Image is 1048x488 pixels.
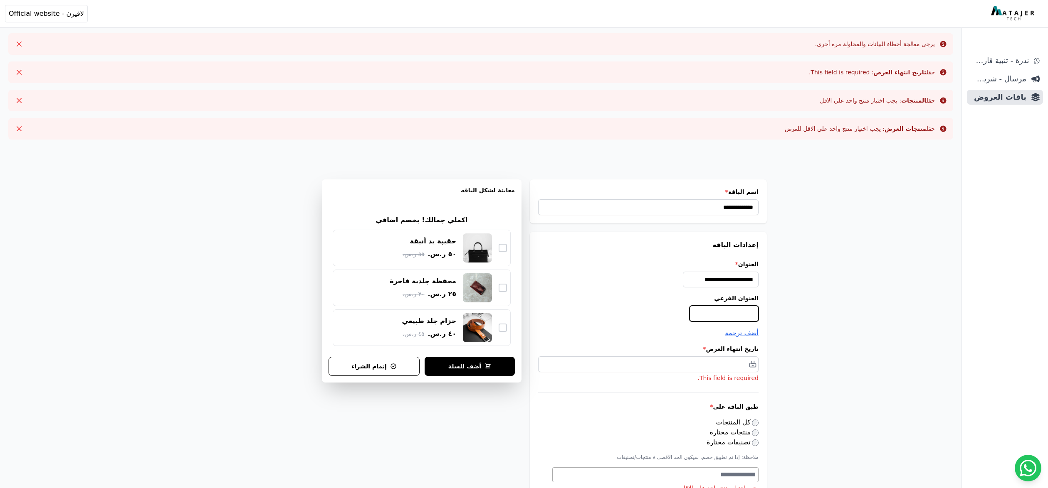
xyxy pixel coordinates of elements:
[785,125,935,133] div: حقل : يجب اختيار منتج واحد علي الاقل للعرض
[428,329,456,339] span: ٤٠ ر.س.
[5,5,88,22] button: لافيرن - Official website
[710,428,759,436] label: منتجات مختارة
[752,429,759,436] input: منتجات مختارة
[538,294,759,302] label: العنوان الفرعي
[12,122,26,135] button: Close
[538,345,759,353] label: تاريخ انتهاء العرض
[970,91,1026,103] span: باقات العروض
[463,273,492,302] img: محفظة جلدية فاخرة
[538,240,759,250] h3: إعدادات الباقة
[463,313,492,342] img: حزام جلد طبيعي
[725,329,759,337] span: أضف ترجمة
[752,439,759,446] input: تصنيفات مختارة
[538,374,759,382] li: This field is required.
[403,330,424,338] span: ٤٥ ر.س.
[970,73,1026,85] span: مرسال - شريط دعاية
[12,94,26,107] button: Close
[809,68,935,76] div: حقل : This field is required.
[12,66,26,79] button: Close
[376,215,468,225] h2: اكملي جمالك! بخصم اضافي
[403,250,424,259] span: ٥٥ ر.س.
[410,237,456,246] div: حقيبة يد أنيقة
[428,289,456,299] span: ٢٥ ر.س.
[716,418,759,426] label: كل المنتجات
[390,277,456,286] div: محفظة جلدية فاخرة
[725,328,759,338] button: أضف ترجمة
[820,96,935,105] div: حقل : يجب اختيار منتج واحد علي الاقل
[329,186,515,204] h3: معاينة لشكل الباقه
[901,97,927,104] strong: المنتجات
[12,37,26,51] button: Close
[553,470,756,480] textarea: Search
[463,233,492,262] img: حقيبة يد أنيقة
[329,357,420,376] button: إتمام الشراء
[970,55,1029,66] span: ندرة - تنبية قارب علي النفاذ
[991,6,1036,21] img: MatajerTech Logo
[874,69,927,76] strong: تاريخ انتهاء العرض
[538,260,759,268] label: العنوان
[425,357,515,376] button: أضف للسلة
[9,9,84,19] span: لافيرن - Official website
[752,419,759,426] input: كل المنتجات
[538,402,759,411] label: طبق الباقة على
[885,125,927,132] strong: منتجات العرض
[402,316,457,326] div: حزام جلد طبيعي
[403,290,424,299] span: ٣٠ ر.س.
[707,438,759,446] label: تصنيفات مختارة
[538,454,759,461] p: ملاحظة: إذا تم تطبيق خصم، سيكون الحد الأقصى ٨ منتجات/تصنيفات
[815,40,935,48] div: يرجى معالجة أخطاء البيانات والمحاولة مرة أخرى.
[428,249,456,259] span: ٥٠ ر.س.
[538,188,759,196] label: اسم الباقة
